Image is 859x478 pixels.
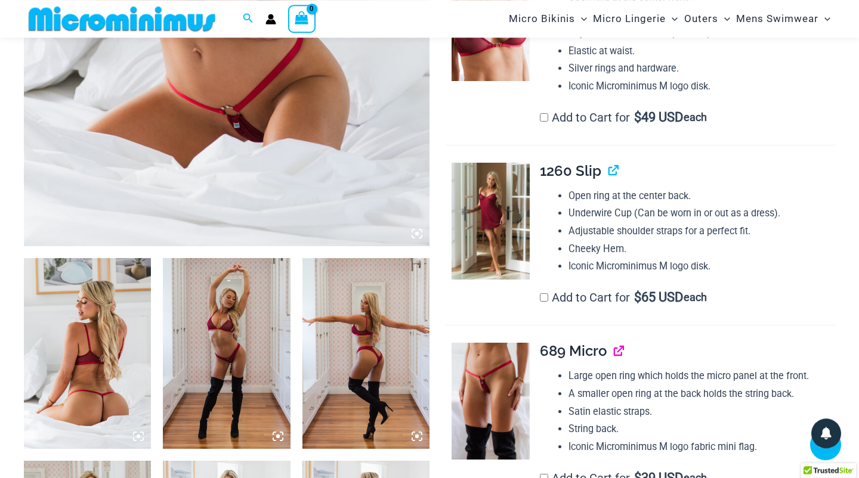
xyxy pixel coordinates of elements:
[568,420,835,438] li: String back.
[540,110,707,125] label: Add to Cart for
[568,240,835,258] li: Cheeky Hem.
[818,4,830,34] span: Menu Toggle
[568,42,835,60] li: Elastic at waist.
[540,293,548,302] input: Add to Cart for$65 USD each
[506,4,590,34] a: Micro BikinisMenu ToggleMenu Toggle
[568,204,835,222] li: Underwire Cup (Can be worn in or out as a dress).
[684,111,707,123] span: each
[540,342,607,359] span: 689 Micro
[593,4,666,34] span: Micro Lingerie
[684,291,707,303] span: each
[634,110,641,125] span: $
[568,438,835,456] li: Iconic Microminimus M logo fabric mini flag.
[666,4,678,34] span: Menu Toggle
[568,385,835,403] li: A smaller open ring at the back holds the string back.
[568,257,835,275] li: Iconic Microminimus M logo disk.
[452,163,530,280] img: Guilty Pleasures Red 1260 Slip
[452,343,530,460] img: Guilty Pleasures Red 689 Micro
[634,111,683,123] span: 49 USD
[302,258,429,449] img: Guilty Pleasures Red 1045 Bra 6045 Thong
[540,290,707,305] label: Add to Cart for
[568,222,835,240] li: Adjustable shoulder straps for a perfect fit.
[568,367,835,385] li: Large open ring which holds the micro panel at the front.
[684,4,718,34] span: Outers
[568,403,835,421] li: Satin elastic straps.
[24,258,151,449] img: Guilty Pleasures Red 1045 Bra 689 Micro
[540,113,548,122] input: Add to Cart for$49 USD each
[634,290,641,305] span: $
[504,2,835,36] nav: Site Navigation
[24,5,220,32] img: MM SHOP LOGO FLAT
[736,4,818,34] span: Mens Swimwear
[509,4,575,34] span: Micro Bikinis
[568,77,835,95] li: Iconic Microminimus M logo disk.
[265,14,276,24] a: Account icon link
[733,4,833,34] a: Mens SwimwearMenu ToggleMenu Toggle
[718,4,730,34] span: Menu Toggle
[540,162,601,179] span: 1260 Slip
[163,258,290,449] img: Guilty Pleasures Red 1045 Bra 6045 Thong
[568,187,835,205] li: Open ring at the center back.
[243,11,254,26] a: Search icon link
[288,5,316,32] a: View Shopping Cart, empty
[575,4,587,34] span: Menu Toggle
[590,4,681,34] a: Micro LingerieMenu ToggleMenu Toggle
[568,60,835,77] li: Silver rings and hardware.
[634,291,683,303] span: 65 USD
[681,4,733,34] a: OutersMenu ToggleMenu Toggle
